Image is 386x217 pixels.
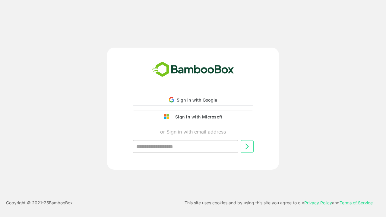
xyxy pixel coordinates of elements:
p: Copyright © 2021- 25 BambooBox [6,199,73,206]
img: google [164,114,172,120]
p: This site uses cookies and by using this site you agree to our and [185,199,373,206]
a: Privacy Policy [304,200,332,205]
p: or Sign in with email address [160,128,226,135]
span: Sign in with Google [177,97,217,102]
a: Terms of Service [340,200,373,205]
button: Sign in with Microsoft [133,111,253,123]
div: Sign in with Google [133,94,253,106]
img: bamboobox [149,60,237,80]
div: Sign in with Microsoft [172,113,222,121]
